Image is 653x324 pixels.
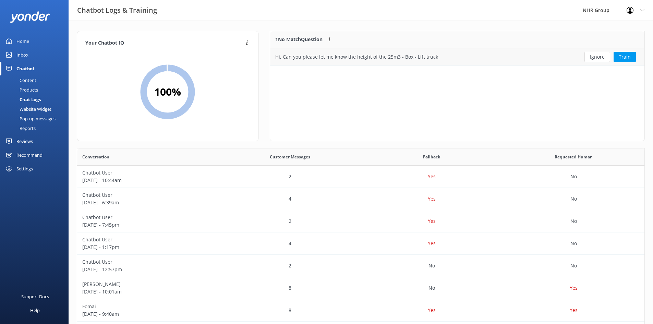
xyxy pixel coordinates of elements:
[428,240,436,247] p: Yes
[4,114,56,123] div: Pop-up messages
[4,95,41,104] div: Chat Logs
[570,195,577,203] p: No
[570,173,577,180] p: No
[82,266,214,273] p: [DATE] - 12:57pm
[289,173,291,180] p: 2
[570,262,577,269] p: No
[21,290,49,303] div: Support Docs
[570,217,577,225] p: No
[82,199,214,206] p: [DATE] - 6:39am
[77,299,644,322] div: row
[4,85,38,95] div: Products
[270,48,644,65] div: grid
[4,114,69,123] a: Pop-up messages
[82,288,214,296] p: [DATE] - 10:01am
[289,307,291,314] p: 8
[16,34,29,48] div: Home
[4,104,51,114] div: Website Widget
[275,36,323,43] p: 1 No Match Question
[77,5,157,16] h3: Chatbot Logs & Training
[82,236,214,243] p: Chatbot User
[85,39,244,47] h4: Your Chatbot IQ
[428,217,436,225] p: Yes
[289,284,291,292] p: 8
[584,52,610,62] button: Ignore
[30,303,40,317] div: Help
[4,85,69,95] a: Products
[82,169,214,177] p: Chatbot User
[428,307,436,314] p: Yes
[82,177,214,184] p: [DATE] - 10:44am
[555,154,593,160] span: Requested Human
[82,214,214,221] p: Chatbot User
[10,11,50,23] img: yonder-white-logo.png
[428,195,436,203] p: Yes
[82,154,109,160] span: Conversation
[77,188,644,210] div: row
[77,166,644,188] div: row
[16,134,33,148] div: Reviews
[82,191,214,199] p: Chatbot User
[570,240,577,247] p: No
[16,48,28,62] div: Inbox
[289,262,291,269] p: 2
[423,154,440,160] span: Fallback
[82,280,214,288] p: [PERSON_NAME]
[289,240,291,247] p: 4
[275,53,438,61] div: Hi, Can you please let me know the height of the 25m3 - Box - Lift truck
[77,277,644,299] div: row
[77,232,644,255] div: row
[428,173,436,180] p: Yes
[82,303,214,310] p: Fomai
[570,307,578,314] p: Yes
[4,104,69,114] a: Website Widget
[82,221,214,229] p: [DATE] - 7:45pm
[4,95,69,104] a: Chat Logs
[154,84,181,100] h2: 100 %
[289,217,291,225] p: 2
[4,123,36,133] div: Reports
[270,48,644,65] div: row
[77,255,644,277] div: row
[16,62,35,75] div: Chatbot
[82,243,214,251] p: [DATE] - 1:17pm
[82,258,214,266] p: Chatbot User
[4,75,36,85] div: Content
[77,210,644,232] div: row
[428,284,435,292] p: No
[16,148,43,162] div: Recommend
[428,262,435,269] p: No
[289,195,291,203] p: 4
[570,284,578,292] p: Yes
[4,75,69,85] a: Content
[16,162,33,176] div: Settings
[270,154,310,160] span: Customer Messages
[614,52,636,62] button: Train
[4,123,69,133] a: Reports
[82,310,214,318] p: [DATE] - 9:40am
